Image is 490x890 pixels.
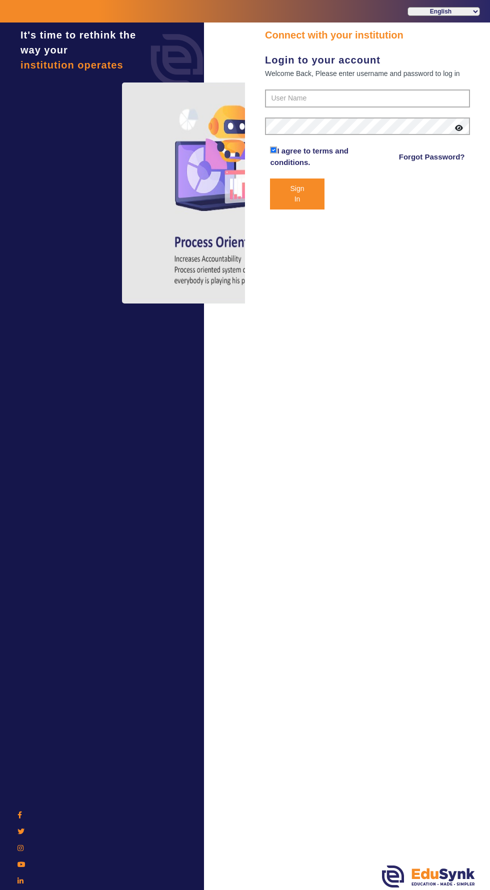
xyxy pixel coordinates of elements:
div: Login to your account [265,52,470,67]
button: Sign In [270,178,324,209]
span: It's time to rethink the way your [20,29,136,55]
div: Connect with your institution [265,27,470,42]
a: I agree to terms and conditions. [270,146,348,166]
input: User Name [265,89,470,107]
div: Welcome Back, Please enter username and password to log in [265,67,470,79]
img: edusynk.png [382,865,475,887]
span: institution operates [20,59,123,70]
img: login4.png [122,82,332,303]
img: login.png [139,22,214,97]
a: Forgot Password? [399,151,465,163]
